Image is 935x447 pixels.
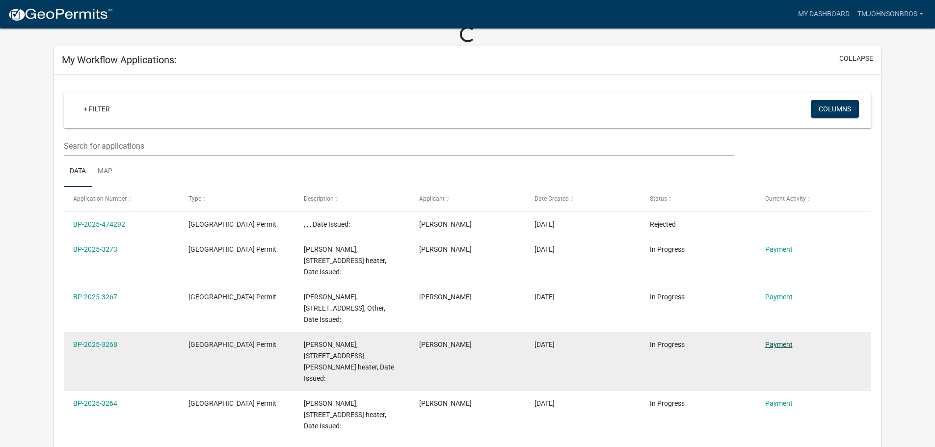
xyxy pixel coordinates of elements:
[650,399,685,407] span: In Progress
[73,293,117,301] a: BP-2025-3267
[419,220,472,228] span: Ashley Schultz
[419,245,472,253] span: Ashley Schultz
[188,245,276,253] span: Isanti County Building Permit
[73,341,117,348] a: BP-2025-3268
[419,293,472,301] span: Ashley Schultz
[794,5,854,24] a: My Dashboard
[73,195,127,202] span: Application Number
[534,195,569,202] span: Date Created
[73,245,117,253] a: BP-2025-3273
[92,156,118,187] a: Map
[419,195,445,202] span: Applicant
[188,220,276,228] span: Isanti County Building Permit
[188,399,276,407] span: Isanti County Building Permit
[525,187,641,210] datatable-header-cell: Date Created
[304,195,334,202] span: Description
[755,187,871,210] datatable-header-cell: Current Activity
[650,195,667,202] span: Status
[765,341,793,348] a: Payment
[854,5,927,24] a: TMJohnsonBros
[765,195,806,202] span: Current Activity
[534,293,555,301] span: 08/20/2025
[62,54,177,66] h5: My Workflow Applications:
[64,187,179,210] datatable-header-cell: Application Number
[765,245,793,253] a: Payment
[765,293,793,301] a: Payment
[650,220,676,228] span: Rejected
[534,399,555,407] span: 08/19/2025
[650,245,685,253] span: In Progress
[765,399,793,407] a: Payment
[304,293,385,323] span: THOMAS WOLCYN, 4542 HIGHWAY 95 NW, Other, Date Issued:
[640,187,755,210] datatable-header-cell: Status
[650,341,685,348] span: In Progress
[64,136,734,156] input: Search for applications
[73,220,125,228] a: BP-2025-474292
[839,53,873,64] button: collapse
[179,187,294,210] datatable-header-cell: Type
[534,245,555,253] span: 08/28/2025
[188,341,276,348] span: Isanti County Building Permit
[188,195,201,202] span: Type
[304,220,350,228] span: , , , Date Issued:
[304,245,386,276] span: ROGER R WILSON, 6150 COUNTY ROAD 5 NE, Water heater, Date Issued:
[188,293,276,301] span: Isanti County Building Permit
[304,399,386,430] span: TAMMY KOEP, 32000 WACONIA DR NE, Water heater, Date Issued:
[410,187,525,210] datatable-header-cell: Applicant
[811,100,859,118] button: Columns
[294,187,410,210] datatable-header-cell: Description
[304,341,394,382] span: ROBERT KONEN, 35341 PALISADE DR NE, Water heater, Date Issued:
[534,220,555,228] span: 09/05/2025
[650,293,685,301] span: In Progress
[73,399,117,407] a: BP-2025-3264
[419,341,472,348] span: Ashley Schultz
[64,156,92,187] a: Data
[76,100,118,118] a: + Filter
[534,341,555,348] span: 08/20/2025
[419,399,472,407] span: Ashley Schultz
